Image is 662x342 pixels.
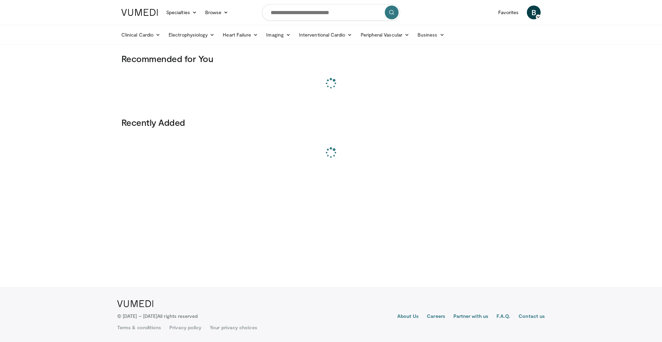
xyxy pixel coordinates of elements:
[164,28,219,42] a: Electrophysiology
[519,313,545,321] a: Contact us
[357,28,413,42] a: Peripheral Vascular
[219,28,262,42] a: Heart Failure
[201,6,233,19] a: Browse
[527,6,541,19] a: B
[494,6,523,19] a: Favorites
[121,9,158,16] img: VuMedi Logo
[169,324,201,331] a: Privacy policy
[157,313,198,319] span: All rights reserved
[453,313,488,321] a: Partner with us
[413,28,449,42] a: Business
[496,313,510,321] a: F.A.Q.
[117,324,161,331] a: Terms & conditions
[117,28,164,42] a: Clinical Cardio
[397,313,419,321] a: About Us
[121,53,541,64] h3: Recommended for You
[117,300,153,307] img: VuMedi Logo
[121,117,541,128] h3: Recently Added
[210,324,257,331] a: Your privacy choices
[427,313,445,321] a: Careers
[117,313,198,320] p: © [DATE] – [DATE]
[262,4,400,21] input: Search topics, interventions
[295,28,357,42] a: Interventional Cardio
[162,6,201,19] a: Specialties
[262,28,295,42] a: Imaging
